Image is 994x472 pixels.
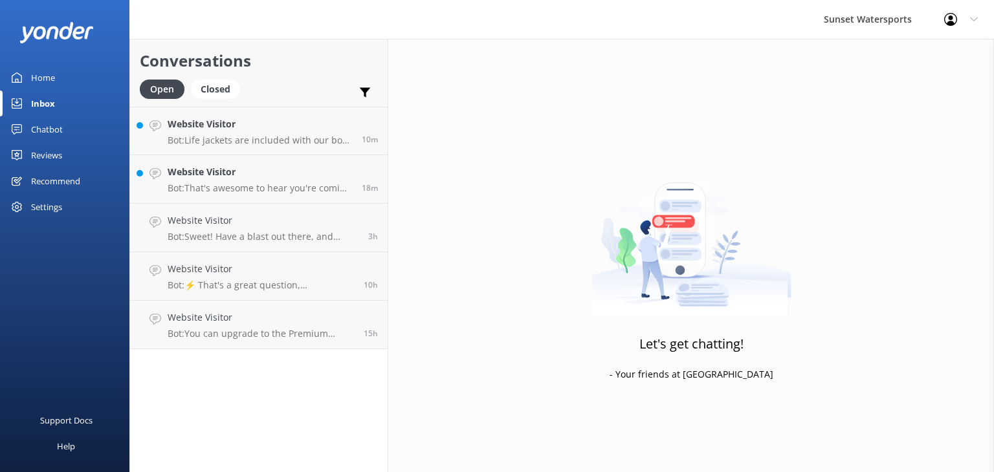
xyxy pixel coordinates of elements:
p: Bot: You can upgrade to the Premium Liquor Package for $19.95, which gives you unlimited mixed dr... [168,328,354,339]
h4: Website Visitor [168,165,352,179]
h4: Website Visitor [168,117,352,131]
a: Website VisitorBot:You can upgrade to the Premium Liquor Package for $19.95, which gives you unli... [130,301,388,349]
div: Open [140,80,184,99]
p: Bot: ⚡ That's a great question, unfortunately I do not know the answer. I'm going to reach out to... [168,279,354,291]
h4: Website Visitor [168,310,354,325]
p: - Your friends at [GEOGRAPHIC_DATA] [610,367,773,381]
span: Sep 07 2025 09:25pm (UTC -05:00) America/Cancun [364,328,378,339]
div: Home [31,65,55,91]
div: Inbox [31,91,55,116]
a: Website VisitorBot:⚡ That's a great question, unfortunately I do not know the answer. I'm going t... [130,252,388,301]
span: Sep 08 2025 02:14am (UTC -05:00) America/Cancun [364,279,378,290]
a: Website VisitorBot:Life jackets are included with our boat rentals, and while snorkeling, you'll ... [130,107,388,155]
p: Bot: Sweet! Have a blast out there, and enjoy every moment of your adventure! If anything else co... [168,231,359,242]
h3: Let's get chatting! [639,334,744,354]
div: Closed [191,80,240,99]
div: Settings [31,194,62,220]
h2: Conversations [140,48,378,73]
img: yonder-white-logo.png [19,22,94,43]
h4: Website Visitor [168,262,354,276]
h4: Website Visitor [168,213,359,228]
span: Sep 08 2025 08:58am (UTC -05:00) America/Cancun [368,231,378,242]
div: Help [57,433,75,459]
div: Chatbot [31,116,63,142]
img: artwork of a man stealing a conversation from at giant smartphone [591,155,791,317]
span: Sep 08 2025 12:28pm (UTC -05:00) America/Cancun [362,182,378,193]
a: Website VisitorBot:Sweet! Have a blast out there, and enjoy every moment of your adventure! If an... [130,204,388,252]
p: Bot: That's awesome to hear you're coming back! For returning guest discounts, give our office a ... [168,182,352,194]
span: Sep 08 2025 12:37pm (UTC -05:00) America/Cancun [362,134,378,145]
div: Support Docs [40,407,93,433]
a: Website VisitorBot:That's awesome to hear you're coming back! For returning guest discounts, give... [130,155,388,204]
a: Closed [191,81,247,96]
p: Bot: Life jackets are included with our boat rentals, and while snorkeling, you'll have the optio... [168,134,352,146]
div: Recommend [31,168,80,194]
a: Open [140,81,191,96]
div: Reviews [31,142,62,168]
